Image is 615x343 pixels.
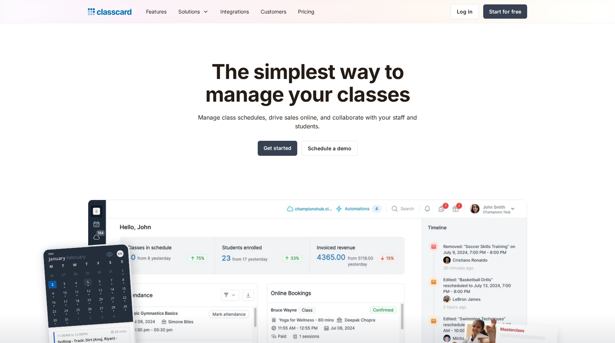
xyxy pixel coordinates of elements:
div: Start for free [489,8,521,15]
p: Manage class schedules, drive sales online, and collaborate with your staff and students. [191,113,424,131]
a: Pricing [292,3,320,20]
a: Customers [255,3,292,20]
a: Log in [451,4,479,19]
a: Integrations [215,3,255,20]
a: Start for free [483,4,527,19]
a: Get started [258,141,297,156]
div: Solutions [178,8,200,15]
div: Log in [457,8,473,15]
a: home [88,7,131,17]
a: Schedule a demo [302,141,358,156]
a: Features [140,3,172,20]
h1: The simplest way to manage your classes [191,61,424,106]
div: Solutions [172,3,215,20]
